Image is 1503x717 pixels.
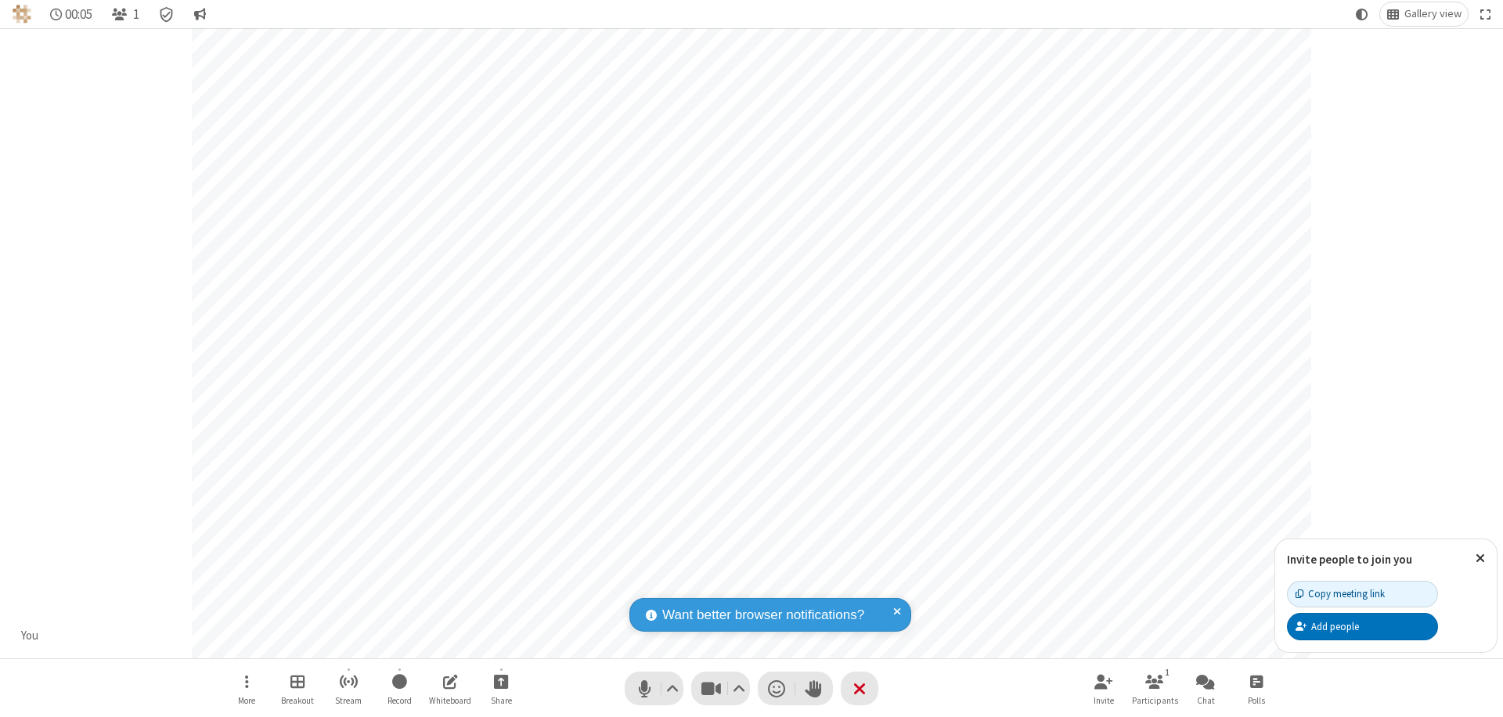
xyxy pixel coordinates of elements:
span: Invite [1094,696,1114,705]
button: Open participant list [1131,666,1178,711]
button: Fullscreen [1474,2,1498,26]
img: QA Selenium DO NOT DELETE OR CHANGE [13,5,31,23]
div: Copy meeting link [1296,586,1385,601]
button: Conversation [187,2,212,26]
span: Share [491,696,512,705]
span: Participants [1132,696,1178,705]
span: Gallery view [1404,8,1462,20]
span: More [238,696,255,705]
button: Change layout [1380,2,1468,26]
span: Breakout [281,696,314,705]
button: Start recording [376,666,423,711]
span: Want better browser notifications? [662,605,864,625]
button: Start sharing [478,666,524,711]
span: Chat [1197,696,1215,705]
button: Open poll [1233,666,1280,711]
button: Open shared whiteboard [427,666,474,711]
button: Copy meeting link [1287,581,1438,607]
button: Open menu [223,666,270,711]
button: Stop video (⌘+Shift+V) [691,672,750,705]
button: Add people [1287,613,1438,640]
button: Manage Breakout Rooms [274,666,321,711]
button: Invite participants (⌘+Shift+I) [1080,666,1127,711]
button: Close popover [1464,539,1497,578]
span: 1 [133,7,139,22]
button: Open participant list [105,2,146,26]
button: Start streaming [325,666,372,711]
div: Timer [44,2,99,26]
span: Whiteboard [429,696,471,705]
span: Stream [335,696,362,705]
button: Mute (⌘+Shift+A) [625,672,683,705]
div: Meeting details Encryption enabled [152,2,182,26]
div: You [16,627,45,645]
span: Record [387,696,412,705]
button: Open chat [1182,666,1229,711]
span: 00:05 [65,7,92,22]
div: 1 [1161,665,1174,679]
label: Invite people to join you [1287,552,1412,567]
button: Audio settings [662,672,683,705]
button: Raise hand [795,672,833,705]
button: Video setting [729,672,750,705]
button: End or leave meeting [841,672,878,705]
button: Send a reaction [758,672,795,705]
button: Using system theme [1350,2,1375,26]
span: Polls [1248,696,1265,705]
